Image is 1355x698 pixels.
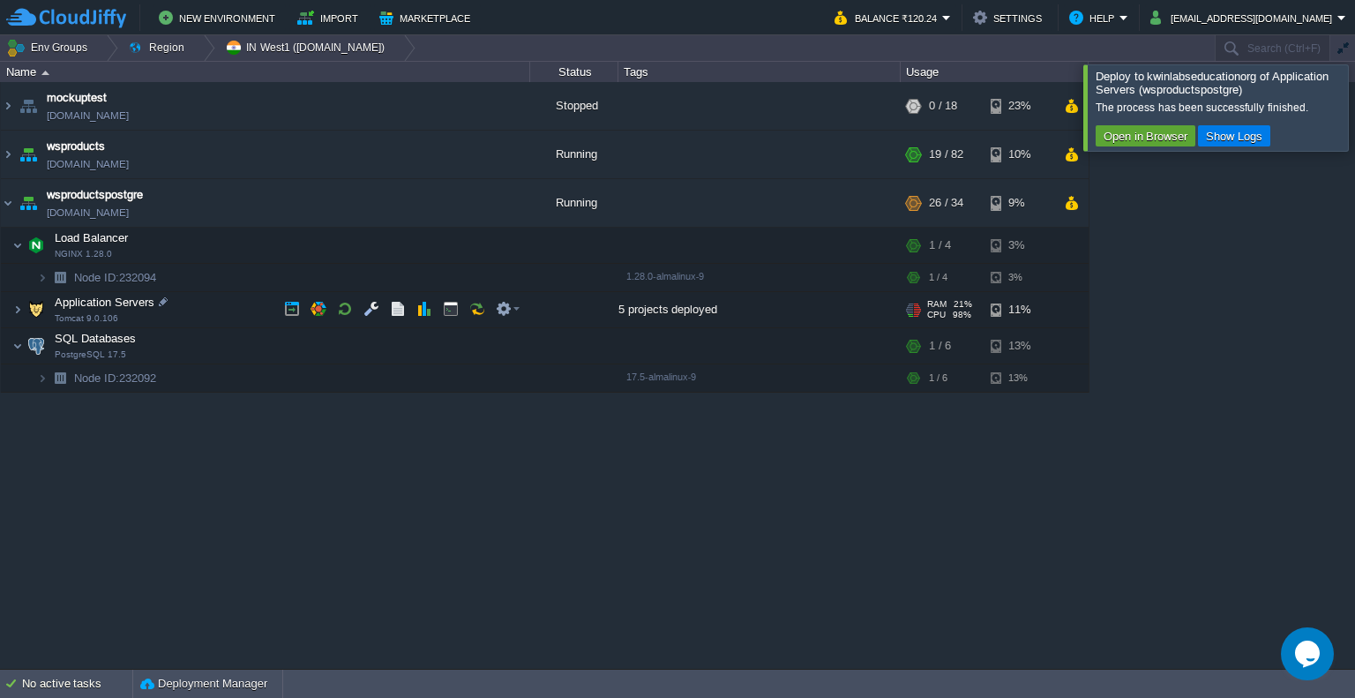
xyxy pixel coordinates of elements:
span: 21% [954,299,972,310]
span: 232094 [72,270,159,285]
button: Show Logs [1201,128,1268,144]
span: RAM [927,299,947,310]
button: New Environment [159,7,281,28]
img: AMDAwAAAACH5BAEAAAAALAAAAAABAAEAAAICRAEAOw== [1,82,15,130]
a: Node ID:232092 [72,371,159,386]
div: 3% [991,228,1048,263]
div: Running [530,179,618,227]
img: CloudJiffy [6,7,126,29]
div: 13% [991,364,1048,392]
span: Deploy to kwinlabseducationorg of Application Servers (wsproductspostgre) [1096,70,1329,96]
button: Help [1069,7,1119,28]
span: 1.28.0-almalinux-9 [626,271,704,281]
div: 11% [991,292,1048,327]
span: Node ID: [74,271,119,284]
button: Region [128,35,191,60]
button: Balance ₹120.24 [835,7,942,28]
button: Deployment Manager [140,675,267,693]
a: [DOMAIN_NAME] [47,204,129,221]
img: AMDAwAAAACH5BAEAAAAALAAAAAABAAEAAAICRAEAOw== [37,264,48,291]
div: 1 / 6 [929,328,951,364]
iframe: chat widget [1281,627,1337,680]
img: AMDAwAAAACH5BAEAAAAALAAAAAABAAEAAAICRAEAOw== [24,328,49,364]
div: Running [530,131,618,178]
img: AMDAwAAAACH5BAEAAAAALAAAAAABAAEAAAICRAEAOw== [48,364,72,392]
span: 17.5-almalinux-9 [626,372,696,382]
div: Name [2,62,529,82]
a: wsproducts [47,138,105,155]
a: Application ServersTomcat 9.0.106 [53,296,157,309]
div: 1 / 6 [929,364,947,392]
button: IN West1 ([DOMAIN_NAME]) [225,35,391,60]
span: Node ID: [74,372,119,385]
div: 1 / 4 [929,228,951,263]
span: NGINX 1.28.0 [55,249,112,259]
button: [EMAIL_ADDRESS][DOMAIN_NAME] [1150,7,1337,28]
span: PostgreSQL 17.5 [55,349,126,360]
span: Application Servers [53,295,157,310]
img: AMDAwAAAACH5BAEAAAAALAAAAAABAAEAAAICRAEAOw== [41,71,49,75]
div: 0 / 18 [929,82,957,130]
button: Open in Browser [1098,128,1193,144]
span: Load Balancer [53,230,131,245]
button: Marketplace [379,7,475,28]
div: 3% [991,264,1048,291]
img: AMDAwAAAACH5BAEAAAAALAAAAAABAAEAAAICRAEAOw== [1,131,15,178]
span: Tomcat 9.0.106 [55,313,118,324]
img: AMDAwAAAACH5BAEAAAAALAAAAAABAAEAAAICRAEAOw== [48,264,72,291]
img: AMDAwAAAACH5BAEAAAAALAAAAAABAAEAAAICRAEAOw== [12,228,23,263]
a: [DOMAIN_NAME] [47,107,129,124]
img: AMDAwAAAACH5BAEAAAAALAAAAAABAAEAAAICRAEAOw== [24,292,49,327]
span: CPU [927,310,946,320]
div: Stopped [530,82,618,130]
button: Env Groups [6,35,94,60]
div: 1 / 4 [929,264,947,291]
a: mockuptest [47,89,107,107]
div: 9% [991,179,1048,227]
img: AMDAwAAAACH5BAEAAAAALAAAAAABAAEAAAICRAEAOw== [16,179,41,227]
div: Tags [619,62,900,82]
a: Load BalancerNGINX 1.28.0 [53,231,131,244]
a: SQL DatabasesPostgreSQL 17.5 [53,332,138,345]
a: [DOMAIN_NAME] [47,155,129,173]
div: 5 projects deployed [618,292,901,327]
a: Node ID:232094 [72,270,159,285]
div: 26 / 34 [929,179,963,227]
span: SQL Databases [53,331,138,346]
img: AMDAwAAAACH5BAEAAAAALAAAAAABAAEAAAICRAEAOw== [16,131,41,178]
div: 10% [991,131,1048,178]
button: Import [297,7,363,28]
span: 232092 [72,371,159,386]
a: wsproductspostgre [47,186,143,204]
div: No active tasks [22,670,132,698]
div: 23% [991,82,1048,130]
img: AMDAwAAAACH5BAEAAAAALAAAAAABAAEAAAICRAEAOw== [37,364,48,392]
img: AMDAwAAAACH5BAEAAAAALAAAAAABAAEAAAICRAEAOw== [16,82,41,130]
img: AMDAwAAAACH5BAEAAAAALAAAAAABAAEAAAICRAEAOw== [12,328,23,364]
div: 19 / 82 [929,131,963,178]
div: Status [531,62,618,82]
button: Settings [973,7,1047,28]
img: AMDAwAAAACH5BAEAAAAALAAAAAABAAEAAAICRAEAOw== [24,228,49,263]
div: 13% [991,328,1048,364]
div: Usage [902,62,1088,82]
span: 98% [953,310,971,320]
div: The process has been successfully finished. [1096,101,1344,115]
img: AMDAwAAAACH5BAEAAAAALAAAAAABAAEAAAICRAEAOw== [1,179,15,227]
img: AMDAwAAAACH5BAEAAAAALAAAAAABAAEAAAICRAEAOw== [12,292,23,327]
